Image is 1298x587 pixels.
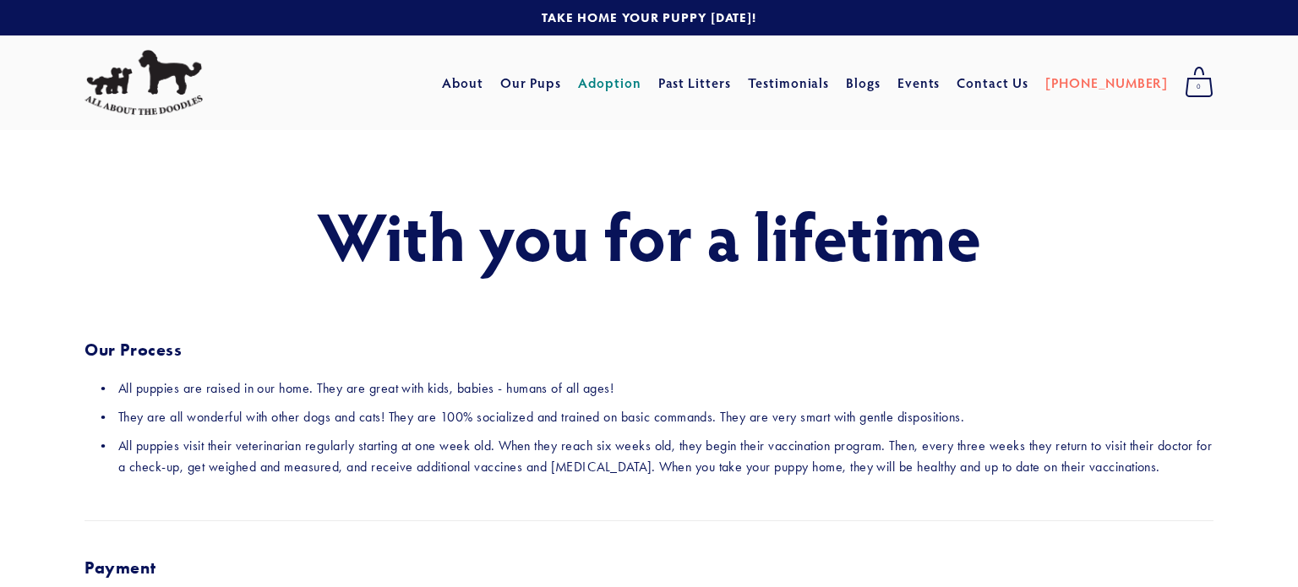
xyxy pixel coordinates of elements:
a: Our Pups [500,68,562,98]
p: They are all wonderful with other dogs and cats! They are 100% socialized and trained on basic co... [118,406,1213,428]
strong: Our Process [85,340,183,360]
h1: With you for a lifetime [85,198,1213,272]
a: Past Litters [658,73,732,91]
a: [PHONE_NUMBER] [1045,68,1168,98]
a: 0 items in cart [1176,62,1222,104]
img: All About The Doodles [85,50,203,116]
p: All puppies visit their veterinarian regularly starting at one week old. When they reach six week... [118,435,1213,478]
a: Events [897,68,941,98]
span: 0 [1185,76,1213,98]
a: Testimonials [748,68,830,98]
p: All puppies are raised in our home. They are great with kids, babies - humans of all ages! [118,378,1213,399]
a: Adoption [578,68,641,98]
a: Blogs [846,68,881,98]
a: Contact Us [957,68,1028,98]
a: About [442,68,483,98]
strong: Payment [85,557,155,578]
